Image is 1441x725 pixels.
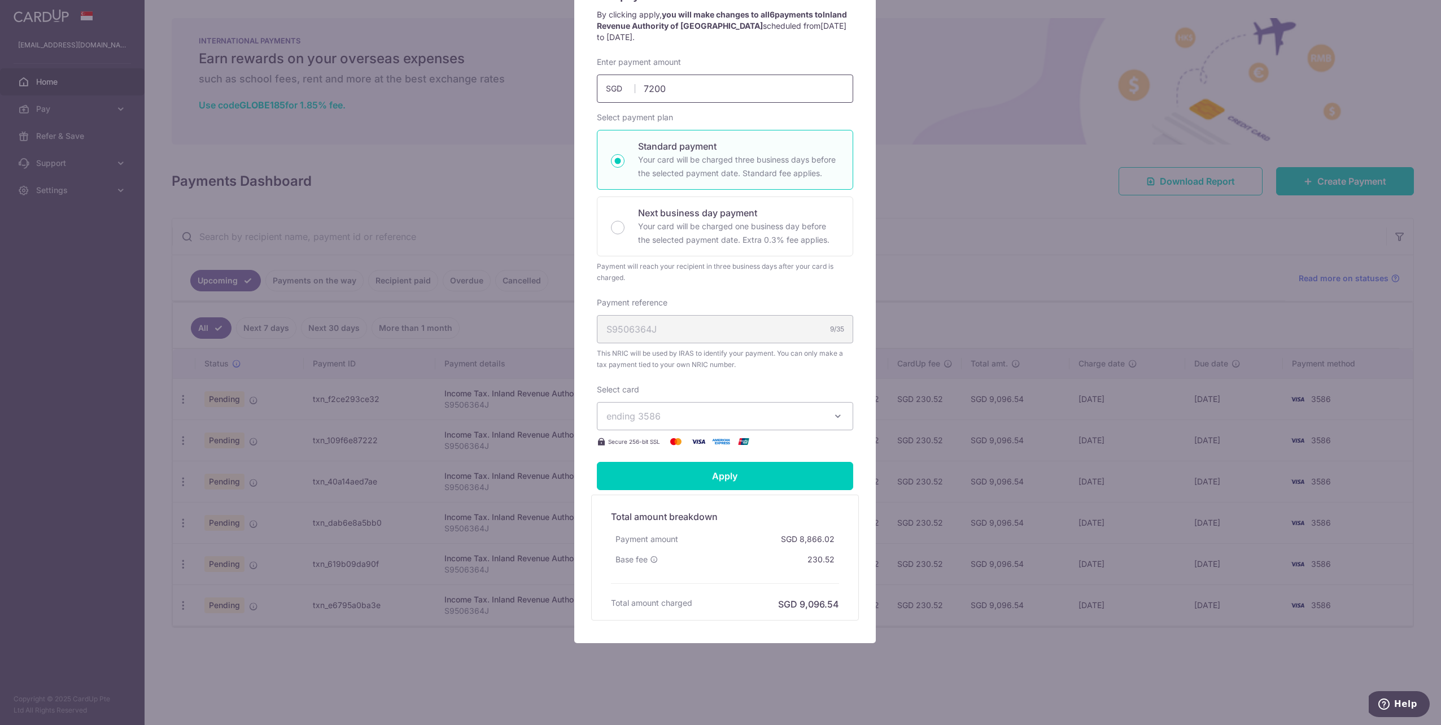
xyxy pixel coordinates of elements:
[597,112,673,123] label: Select payment plan
[597,10,847,30] strong: you will make changes to all payments to
[732,435,755,448] img: UnionPay
[606,83,635,94] span: SGD
[597,384,639,395] label: Select card
[606,410,661,422] span: ending 3586
[638,139,839,153] p: Standard payment
[665,435,687,448] img: Mastercard
[597,56,681,68] label: Enter payment amount
[776,529,839,549] div: SGD 8,866.02
[710,435,732,448] img: American Express
[611,529,683,549] div: Payment amount
[597,75,853,103] input: 0.00
[597,402,853,430] button: ending 3586
[608,437,660,446] span: Secure 256-bit SSL
[597,9,853,43] p: By clicking apply, scheduled from .
[638,153,839,180] p: Your card will be charged three business days before the selected payment date. Standard fee appl...
[597,462,853,490] input: Apply
[615,554,648,565] span: Base fee
[611,510,839,523] h5: Total amount breakdown
[597,297,667,308] label: Payment reference
[778,597,839,611] h6: SGD 9,096.54
[830,324,844,335] div: 9/35
[687,435,710,448] img: Visa
[803,549,839,570] div: 230.52
[597,348,853,370] span: This NRIC will be used by IRAS to identify your payment. You can only make a tax payment tied to ...
[638,206,839,220] p: Next business day payment
[597,261,853,283] div: Payment will reach your recipient in three business days after your card is charged.
[1369,691,1430,719] iframe: Opens a widget where you can find more information
[611,597,692,609] h6: Total amount charged
[770,10,775,19] span: 6
[638,220,839,247] p: Your card will be charged one business day before the selected payment date. Extra 0.3% fee applies.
